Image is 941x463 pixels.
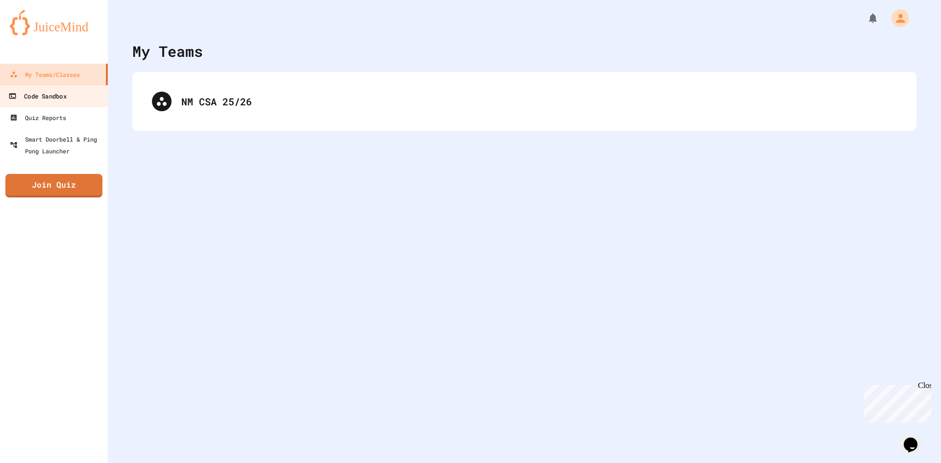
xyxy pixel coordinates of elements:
div: My Account [881,7,912,29]
div: Code Sandbox [8,90,66,102]
div: Chat with us now!Close [4,4,68,62]
div: My Notifications [849,10,881,26]
div: Quiz Reports [10,112,66,123]
a: Join Quiz [5,174,102,197]
iframe: chat widget [860,381,931,423]
iframe: chat widget [900,424,931,453]
div: My Teams/Classes [10,69,80,80]
div: NM CSA 25/26 [181,94,897,109]
img: logo-orange.svg [10,10,98,35]
div: NM CSA 25/26 [142,82,907,121]
div: My Teams [132,40,203,62]
div: Smart Doorbell & Ping Pong Launcher [10,133,104,157]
